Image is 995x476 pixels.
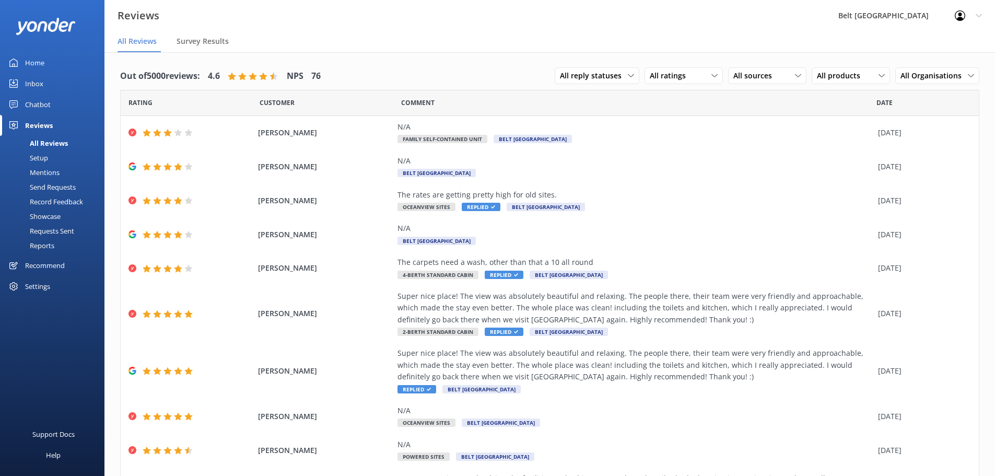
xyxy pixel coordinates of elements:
span: Belt [GEOGRAPHIC_DATA] [507,203,585,211]
span: Belt [GEOGRAPHIC_DATA] [456,452,534,461]
span: Date [128,98,153,108]
div: Settings [25,276,50,297]
div: N/A [397,439,873,450]
span: Belt [GEOGRAPHIC_DATA] [462,419,540,427]
span: [PERSON_NAME] [258,262,393,274]
span: Family Self-Contained Unit [397,135,487,143]
span: Date [876,98,893,108]
div: Support Docs [32,424,75,445]
span: Question [401,98,435,108]
span: Date [260,98,295,108]
div: N/A [397,405,873,416]
a: Reports [6,238,104,253]
div: Send Requests [6,180,76,194]
h4: 76 [311,69,321,83]
span: Belt [GEOGRAPHIC_DATA] [494,135,572,143]
div: Setup [6,150,48,165]
div: Mentions [6,165,60,180]
span: [PERSON_NAME] [258,195,393,206]
span: Belt [GEOGRAPHIC_DATA] [530,328,608,336]
div: Showcase [6,209,61,224]
img: yonder-white-logo.png [16,18,76,35]
div: The rates are getting pretty high for old sites. [397,189,873,201]
span: All Organisations [900,70,968,82]
div: [DATE] [878,161,966,172]
h4: NPS [287,69,303,83]
div: N/A [397,155,873,167]
div: [DATE] [878,127,966,138]
div: Home [25,52,44,73]
div: Reviews [25,115,53,136]
span: All ratings [650,70,692,82]
div: The carpets need a wash, other than that a 10 all round [397,257,873,268]
a: Setup [6,150,104,165]
a: Mentions [6,165,104,180]
div: All Reviews [6,136,68,150]
span: Belt [GEOGRAPHIC_DATA] [530,271,608,279]
div: [DATE] [878,411,966,422]
h4: Out of 5000 reviews: [120,69,200,83]
div: Super nice place! The view was absolutely beautiful and relaxing. The people there, their team we... [397,347,873,382]
span: [PERSON_NAME] [258,229,393,240]
a: Send Requests [6,180,104,194]
div: N/A [397,223,873,234]
div: [DATE] [878,365,966,377]
h4: 4.6 [208,69,220,83]
span: 2-Berth Standard Cabin [397,328,478,336]
span: Powered Sites [397,452,450,461]
div: [DATE] [878,262,966,274]
div: Super nice place! The view was absolutely beautiful and relaxing. The people there, their team we... [397,291,873,326]
div: [DATE] [878,229,966,240]
span: [PERSON_NAME] [258,161,393,172]
span: Replied [485,271,523,279]
span: All sources [733,70,778,82]
span: All reply statuses [560,70,628,82]
span: Belt [GEOGRAPHIC_DATA] [397,237,476,245]
div: Help [46,445,61,466]
span: All products [817,70,867,82]
span: Oceanview Sites [397,203,455,211]
div: Recommend [25,255,65,276]
div: Record Feedback [6,194,83,209]
span: 4-Berth Standard Cabin [397,271,478,279]
div: [DATE] [878,445,966,456]
span: Replied [397,385,436,393]
div: Chatbot [25,94,51,115]
div: Requests Sent [6,224,74,238]
div: Inbox [25,73,43,94]
span: [PERSON_NAME] [258,127,393,138]
span: Oceanview Sites [397,419,455,427]
a: All Reviews [6,136,104,150]
div: N/A [397,121,873,133]
a: Showcase [6,209,104,224]
span: Belt [GEOGRAPHIC_DATA] [397,169,476,177]
div: [DATE] [878,308,966,319]
span: Replied [462,203,500,211]
div: [DATE] [878,195,966,206]
span: [PERSON_NAME] [258,308,393,319]
h3: Reviews [118,7,159,24]
span: [PERSON_NAME] [258,445,393,456]
span: Survey Results [177,36,229,47]
span: Belt [GEOGRAPHIC_DATA] [442,385,521,393]
span: Replied [485,328,523,336]
span: All Reviews [118,36,157,47]
span: [PERSON_NAME] [258,411,393,422]
div: Reports [6,238,54,253]
a: Record Feedback [6,194,104,209]
span: [PERSON_NAME] [258,365,393,377]
a: Requests Sent [6,224,104,238]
